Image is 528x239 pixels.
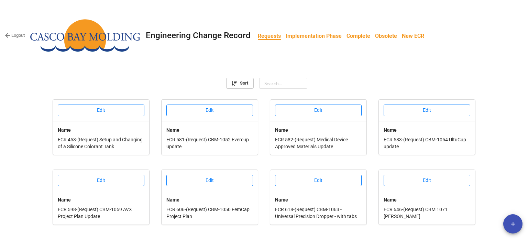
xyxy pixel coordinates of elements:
a: Complete [344,29,373,43]
p: ECR 618-(Request) CBM-1063 - Universal Precision Dropper - with tabs [275,206,362,220]
a: Obsolete [373,29,399,43]
p: ECR 582-(Request) Medical Device Approved Materials Update [275,136,362,150]
b: Name [275,197,288,203]
input: Search... [259,78,307,89]
b: Name [384,127,397,133]
b: Name [58,127,71,133]
button: Edit [275,105,362,116]
p: ECR 581-(Request) CBM-1052 Evercup update [166,136,253,150]
b: Name [384,197,397,203]
a: Logout [5,32,25,39]
b: Name [275,127,288,133]
p: ECR 598-(Request) CBM-1059 AVX Project Plan Update [58,206,144,220]
button: Edit [58,175,144,186]
a: New ECR [399,29,427,43]
button: Edit [166,175,253,186]
div: Engineering Change Record [146,31,251,40]
b: New ECR [402,33,424,39]
p: ECR 646-(Request) CBM 1071 [PERSON_NAME] [384,206,470,220]
b: Name [166,127,179,133]
b: Obsolete [375,33,397,39]
button: Edit [58,105,144,116]
button: add [503,214,522,233]
img: user-attachments%2Flegacy%2Fextension-attachments%2FltfiPdBR88%2FCasco%20Bay%20Molding%20Logo.png [30,19,140,52]
p: ECR 583-(Request) CBM-1054 UltuCup update [384,136,470,150]
p: ECR 453-(Request) Setup and Changing of a Silicone Colorant Tank [58,136,144,150]
a: Requests [255,29,283,43]
b: Complete [346,33,370,39]
button: Edit [384,175,470,186]
button: Edit [166,105,253,116]
p: ECR 606-(Request) CBM-1050 FemCap Project Plan [166,206,253,220]
b: Implementation Phase [286,33,342,39]
a: Sort [226,78,254,89]
button: Edit [275,175,362,186]
a: Implementation Phase [283,29,344,43]
button: Edit [384,105,470,116]
b: Name [166,197,179,203]
b: Name [58,197,71,203]
b: Requests [258,33,281,40]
